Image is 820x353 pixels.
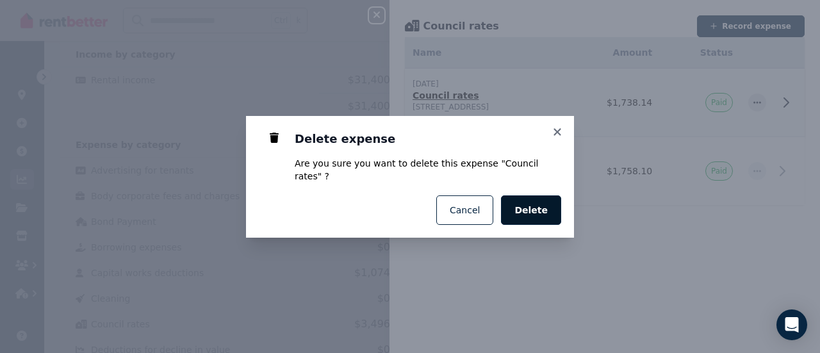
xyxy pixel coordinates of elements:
div: Open Intercom Messenger [776,309,807,340]
button: Delete [501,195,561,225]
button: Cancel [436,195,493,225]
span: Delete [514,204,548,217]
p: Are you sure you want to delete this expense " Council rates " ? [295,157,559,183]
h3: Delete expense [295,131,559,147]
